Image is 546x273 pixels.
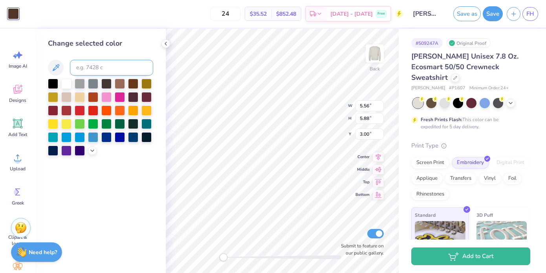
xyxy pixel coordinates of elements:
div: Foil [503,173,522,184]
span: [PERSON_NAME] Unisex 7.8 Oz. Ecosmart 50/50 Crewneck Sweatshirt [411,52,519,82]
div: This color can be expedited for 5 day delivery. [421,116,517,130]
span: Free [377,11,385,17]
div: Print Type [411,141,530,150]
span: $852.48 [276,10,296,18]
button: Save as [453,6,481,21]
div: Vinyl [479,173,501,184]
div: Change selected color [48,38,153,49]
span: Top [355,179,370,185]
div: Embroidery [452,157,489,169]
img: 3D Puff [476,221,527,260]
div: Screen Print [411,157,449,169]
strong: Need help? [29,249,57,256]
span: Designs [9,97,26,103]
span: Add Text [8,131,27,138]
span: 3D Puff [476,211,493,219]
div: Applique [411,173,443,184]
input: Untitled Design [407,6,445,22]
strong: Fresh Prints Flash: [421,116,462,123]
div: # 509247A [411,38,443,48]
span: $35.52 [250,10,267,18]
div: Back [370,65,380,72]
div: Original Proof [447,38,491,48]
input: – – [210,7,241,21]
span: FH [526,9,534,18]
img: Back [367,46,383,61]
span: # P1607 [449,85,465,92]
button: Save [483,6,503,21]
div: Digital Print [491,157,530,169]
span: Standard [415,211,436,219]
span: Clipart & logos [5,234,31,247]
span: Middle [355,166,370,173]
span: Minimum Order: 24 + [469,85,509,92]
button: Add to Cart [411,247,530,265]
a: FH [522,7,538,21]
div: Transfers [445,173,476,184]
span: Image AI [9,63,27,69]
span: Greek [12,200,24,206]
div: Rhinestones [411,188,449,200]
input: e.g. 7428 c [70,60,153,76]
div: Accessibility label [220,253,227,261]
span: [PERSON_NAME] [411,85,445,92]
img: Standard [415,221,465,260]
label: Submit to feature on our public gallery. [337,242,384,256]
span: Upload [10,166,26,172]
span: [DATE] - [DATE] [330,10,373,18]
span: Center [355,154,370,160]
span: Bottom [355,192,370,198]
